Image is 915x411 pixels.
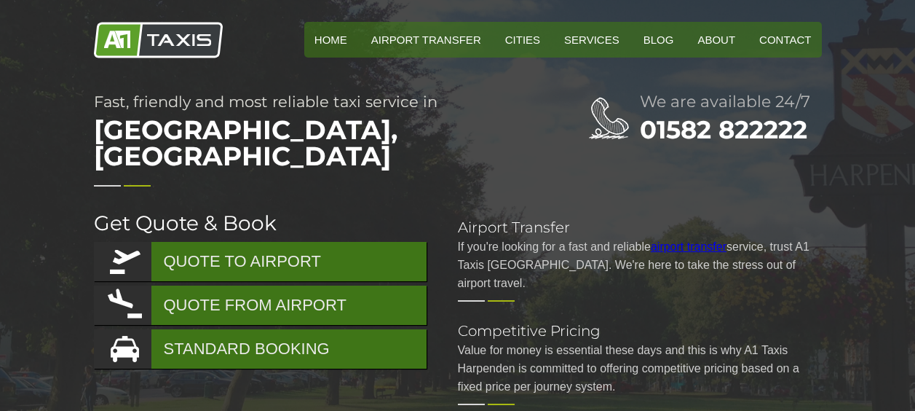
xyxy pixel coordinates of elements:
[458,238,822,292] p: If you're looking for a fast and reliable service, trust A1 Taxis [GEOGRAPHIC_DATA]. We're here t...
[94,329,427,369] a: STANDARD BOOKING
[458,341,822,396] p: Value for money is essential these days and this is why A1 Taxis Harpenden is committed to offeri...
[94,94,531,176] h1: Fast, friendly and most reliable taxi service in
[651,240,726,253] a: airport transfer
[458,220,822,235] h2: Airport Transfer
[554,22,630,58] a: Services
[361,22,491,58] a: Airport Transfer
[94,286,427,325] a: QUOTE FROM AIRPORT
[495,22,550,58] a: Cities
[640,114,807,145] a: 01582 822222
[94,242,427,281] a: QUOTE TO AIRPORT
[687,22,745,58] a: About
[94,22,223,58] img: A1 Taxis
[640,94,822,110] h2: We are available 24/7
[94,213,429,233] h2: Get Quote & Book
[749,22,821,58] a: Contact
[458,324,822,338] h2: Competitive Pricing
[304,22,357,58] a: HOME
[94,109,531,176] span: [GEOGRAPHIC_DATA], [GEOGRAPHIC_DATA]
[633,22,684,58] a: Blog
